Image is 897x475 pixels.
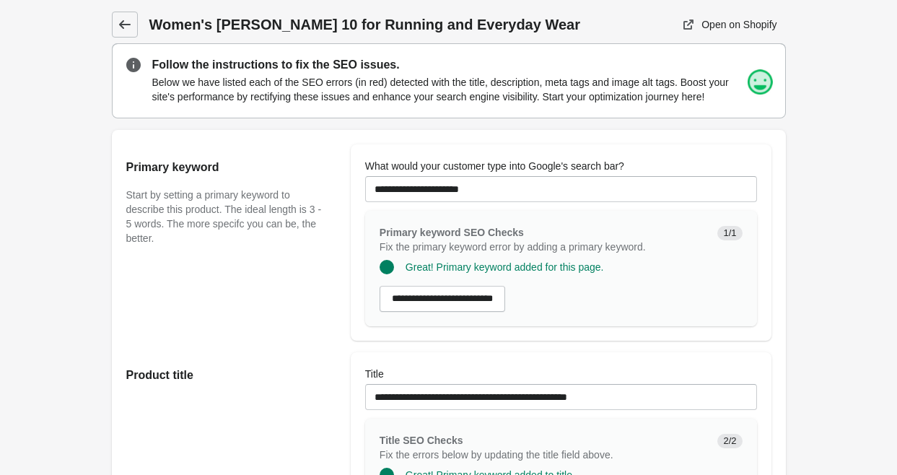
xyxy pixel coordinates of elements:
span: Great! Primary keyword added for this page. [406,261,604,273]
div: Open on Shopify [701,19,776,30]
p: Start by setting a primary keyword to describe this product. The ideal length is 3 - 5 words. The... [126,188,322,245]
h2: Primary keyword [126,159,322,176]
a: Open on Shopify [675,12,785,38]
label: Title [365,367,384,381]
span: Title SEO Checks [380,435,463,446]
h1: Women's [PERSON_NAME] 10 for Running and Everyday Wear [149,14,623,35]
p: Fix the errors below by updating the title field above. [380,448,706,462]
h2: Product title [126,367,322,384]
span: Primary keyword SEO Checks [380,227,524,238]
p: Follow the instructions to fix the SEO issues. [152,56,771,74]
label: What would your customer type into Google's search bar? [365,159,624,173]
p: Below we have listed each of the SEO errors (in red) detected with the title, description, meta t... [152,75,771,104]
img: happy.png [745,68,774,97]
span: 2/2 [717,434,742,448]
p: Fix the primary keyword error by adding a primary keyword. [380,240,706,254]
span: 1/1 [717,226,742,240]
